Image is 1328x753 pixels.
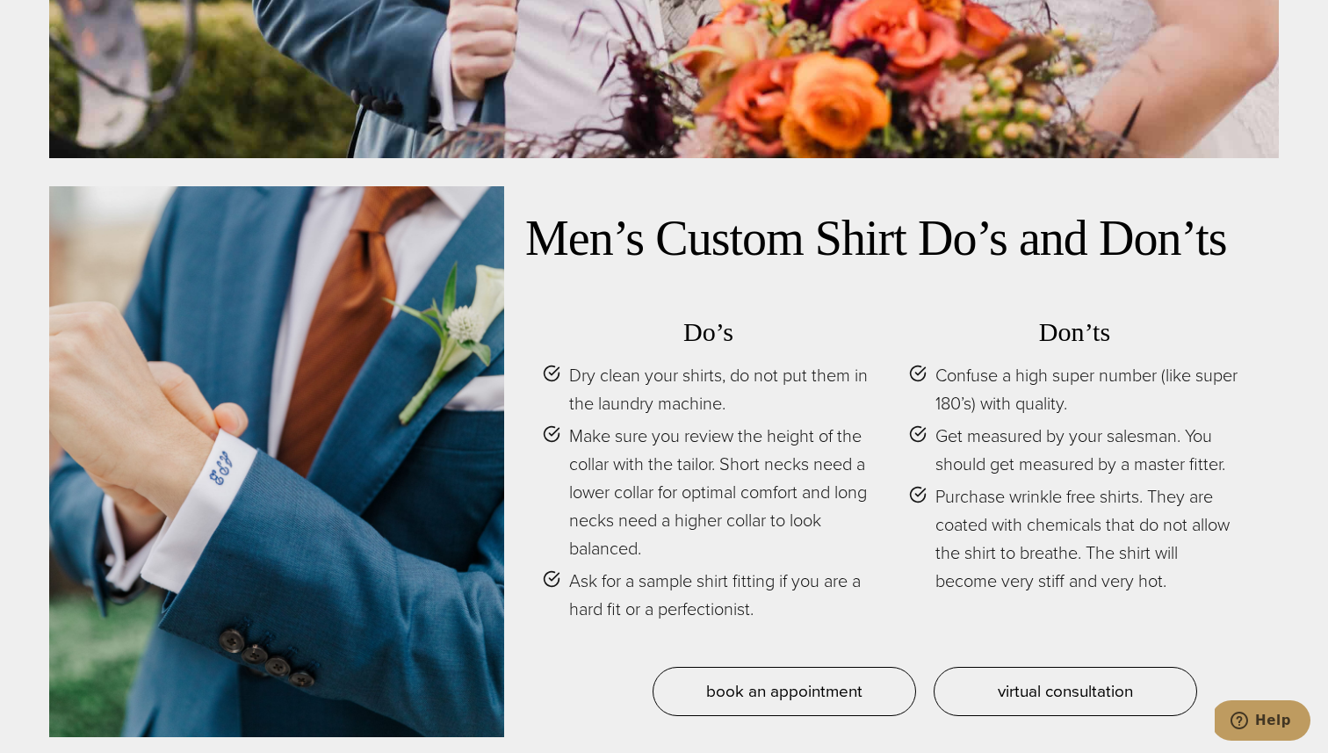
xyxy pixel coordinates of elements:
span: Get measured by your salesman. You should get measured by a master fitter. [935,422,1240,478]
iframe: Opens a widget where you can chat to one of our agents [1215,700,1310,744]
a: virtual consultation [934,667,1197,716]
span: Make sure you review the height of the collar with the tailor. Short necks need a lower collar fo... [569,422,874,562]
h3: Don’ts [909,316,1240,348]
span: Dry clean your shirts, do not put them in the laundry machine. [569,361,874,417]
span: virtual consultation [998,678,1133,704]
span: Ask for a sample shirt fitting if you are a hard fit or a perfectionist. [569,567,874,623]
h2: Men’s Custom Shirt Do’s and Don’ts [525,207,1258,270]
a: book an appointment [653,667,916,716]
span: book an appointment [706,678,862,704]
span: Confuse a high super number (like super 180’s) with quality. [935,361,1240,417]
span: Purchase wrinkle free shirts. They are coated with chemicals that do not allow the shirt to breat... [935,482,1240,595]
h3: Do’s [543,316,874,348]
